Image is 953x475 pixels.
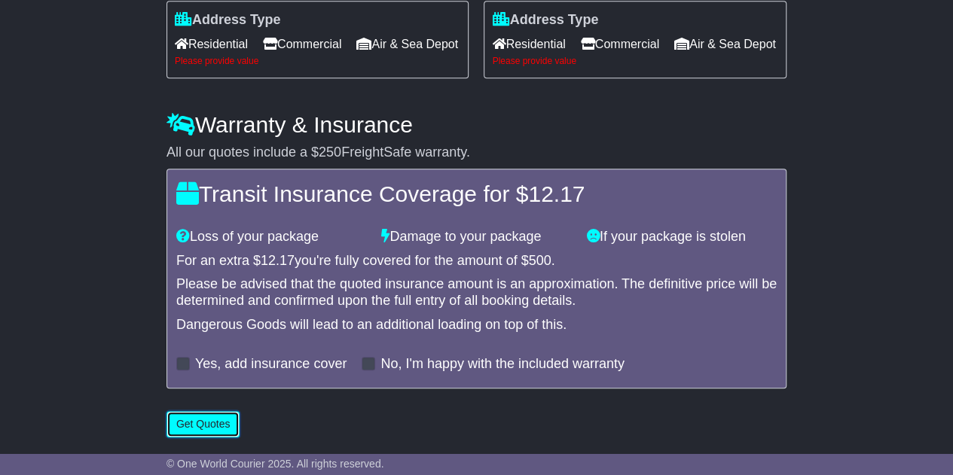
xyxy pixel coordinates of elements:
div: Please provide value [492,56,778,66]
span: Residential [175,32,248,56]
h4: Warranty & Insurance [166,112,787,137]
span: 500 [529,253,551,268]
span: © One World Courier 2025. All rights reserved. [166,458,384,470]
div: Dangerous Goods will lead to an additional loading on top of this. [176,317,777,333]
div: Loss of your package [169,229,374,245]
div: For an extra $ you're fully covered for the amount of $ . [176,253,777,269]
span: Commercial [581,32,659,56]
h4: Transit Insurance Coverage for $ [176,181,777,206]
span: 250 [319,145,341,160]
label: No, I'm happy with the included warranty [380,356,625,373]
span: Residential [492,32,565,56]
span: Air & Sea Depot [356,32,458,56]
label: Yes, add insurance cover [195,356,347,373]
div: Damage to your package [374,229,579,245]
label: Address Type [175,12,281,29]
div: Please provide value [175,56,461,66]
div: All our quotes include a $ FreightSafe warranty. [166,145,787,161]
label: Address Type [492,12,598,29]
span: 12.17 [528,181,585,206]
div: Please be advised that the quoted insurance amount is an approximation. The definitive price will... [176,276,777,309]
span: Air & Sea Depot [674,32,776,56]
span: 12.17 [261,253,295,268]
div: If your package is stolen [579,229,784,245]
span: Commercial [263,32,341,56]
button: Get Quotes [166,411,240,437]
